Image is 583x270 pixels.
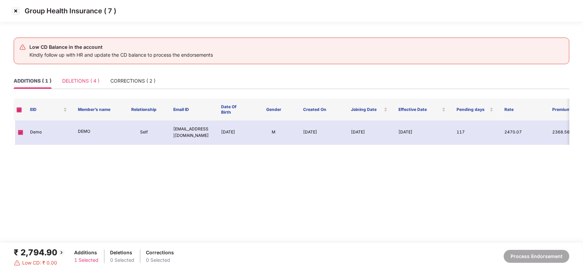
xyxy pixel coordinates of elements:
button: Process Endorsement [504,250,569,263]
div: DELETIONS ( 4 ) [62,77,99,85]
th: Gender [250,99,298,120]
img: svg+xml;base64,PHN2ZyBpZD0iQmFjay0yMHgyMCIgeG1sbnM9Imh0dHA6Ly93d3cudzMub3JnLzIwMDAvc3ZnIiB3aWR0aD... [57,248,66,257]
td: 2470.07 [499,120,547,145]
img: svg+xml;base64,PHN2ZyBpZD0iRGFuZ2VyLTMyeDMyIiB4bWxucz0iaHR0cDovL3d3dy53My5vcmcvMjAwMC9zdmciIHdpZH... [14,259,21,266]
div: Additions [74,249,98,256]
span: Effective Date [398,107,440,112]
th: Member’s name [72,99,120,120]
div: ADDITIONS ( 1 ) [14,77,51,85]
th: Created On [298,99,345,120]
span: Low CD: ₹ 0.00 [22,259,57,267]
td: Demo [25,120,72,145]
th: Pending days [451,99,499,120]
td: [DATE] [298,120,345,145]
td: M [250,120,298,145]
th: Date Of Birth [216,99,250,120]
th: Rate [499,99,547,120]
div: 0 Selected [110,256,134,264]
th: Effective Date [393,99,451,120]
div: 0 Selected [146,256,174,264]
td: [DATE] [345,120,393,145]
th: Relationship [120,99,168,120]
td: [EMAIL_ADDRESS][DOMAIN_NAME] [168,120,216,145]
span: Joining Date [351,107,383,112]
span: EID [30,107,62,112]
th: Joining Date [345,99,393,120]
td: 117 [451,120,499,145]
td: [DATE] [393,120,451,145]
div: Corrections [146,249,174,256]
span: Pending days [457,107,488,112]
div: Deletions [110,249,134,256]
div: Kindly follow up with HR and update the CD balance to process the endorsements [29,51,213,59]
th: EID [25,99,72,120]
div: ₹ 2,794.90 [14,246,66,259]
th: Email ID [168,99,216,120]
div: CORRECTIONS ( 2 ) [110,77,155,85]
div: 1 Selected [74,256,98,264]
img: svg+xml;base64,PHN2ZyBpZD0iQ3Jvc3MtMzJ4MzIiIHhtbG5zPSJodHRwOi8vd3d3LnczLm9yZy8yMDAwL3N2ZyIgd2lkdG... [10,5,21,16]
img: svg+xml;base64,PHN2ZyB4bWxucz0iaHR0cDovL3d3dy53My5vcmcvMjAwMC9zdmciIHdpZHRoPSIyNCIgaGVpZ2h0PSIyNC... [19,44,26,51]
td: Self [120,120,168,145]
p: Group Health Insurance ( 7 ) [25,7,116,15]
div: Low CD Balance in the account [29,43,213,51]
td: [DATE] [216,120,250,145]
p: DEMO [78,128,115,135]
